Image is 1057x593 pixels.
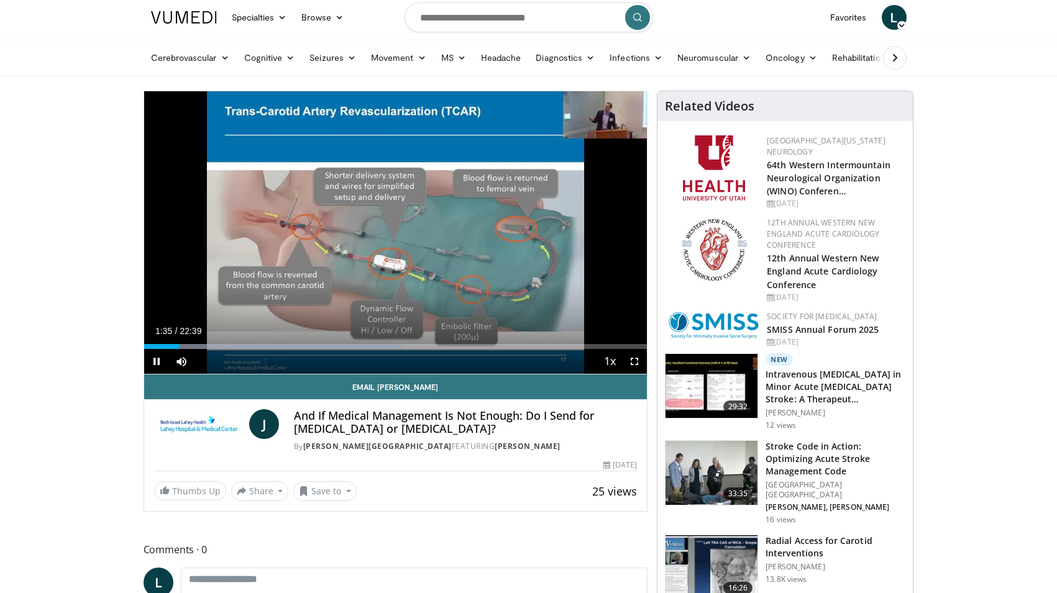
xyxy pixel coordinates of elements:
a: Browse [294,5,351,30]
a: Rehabilitation [825,45,893,70]
span: 25 views [592,484,637,499]
button: Fullscreen [622,349,647,374]
a: Diagnostics [528,45,602,70]
p: [PERSON_NAME] [766,408,905,418]
img: f6362829-b0a3-407d-a044-59546adfd345.png.150x105_q85_autocrop_double_scale_upscale_version-0.2.png [683,135,745,201]
a: Cerebrovascular [144,45,237,70]
a: 12th Annual Western New England Acute Cardiology Conference [767,252,879,290]
a: Oncology [758,45,825,70]
a: 12th Annual Western New England Acute Cardiology Conference [767,217,879,250]
button: Playback Rate [597,349,622,374]
video-js: Video Player [144,91,647,374]
span: / [175,326,178,336]
a: Infections [602,45,670,70]
a: J [249,409,279,439]
a: [PERSON_NAME][GEOGRAPHIC_DATA] [303,441,452,451]
span: Comments 0 [144,541,648,558]
a: MS [434,45,474,70]
h3: Radial Access for Carotid Interventions [766,535,905,559]
h4: Related Videos [665,99,754,114]
p: [GEOGRAPHIC_DATA] [GEOGRAPHIC_DATA] [766,480,905,500]
a: 29:32 New Intravenous [MEDICAL_DATA] in Minor Acute [MEDICAL_DATA] Stroke: A Therapeut… [PERSON_N... [665,353,905,430]
button: Mute [169,349,194,374]
div: [DATE] [767,337,903,348]
a: 33:35 Stroke Code in Action: Optimizing Acute Stroke Management Code [GEOGRAPHIC_DATA] [GEOGRAPHI... [665,440,905,525]
span: 22:39 [180,326,201,336]
div: Progress Bar [144,344,647,349]
div: [DATE] [767,292,903,303]
a: L [882,5,907,30]
span: 29:32 [723,401,753,413]
img: 0954f259-7907-4053-a817-32a96463ecc8.png.150x105_q85_autocrop_double_scale_upscale_version-0.2.png [680,217,749,283]
a: Specialties [224,5,295,30]
button: Save to [293,481,357,501]
div: [DATE] [767,198,903,209]
img: VuMedi Logo [151,11,217,24]
div: By FEATURING [294,441,637,452]
img: 59788bfb-0650-4895-ace0-e0bf6b39cdae.png.150x105_q85_autocrop_double_scale_upscale_version-0.2.png [667,311,761,340]
a: Email [PERSON_NAME] [144,374,647,399]
a: Movement [364,45,434,70]
a: SMISS Annual Forum 2025 [767,324,879,335]
h4: And If Medical Management Is Not Enough: Do I Send for [MEDICAL_DATA] or [MEDICAL_DATA]? [294,409,637,436]
p: 16 views [766,515,796,525]
img: 480e8b5e-ad78-4e44-a77e-89078085b7cc.150x105_q85_crop-smart_upscale.jpg [666,354,757,419]
button: Pause [144,349,169,374]
a: 64th Western Intermountain Neurological Organization (WINO) Conferen… [767,159,890,197]
button: Share [231,481,289,501]
input: Search topics, interventions [405,2,653,32]
img: Lahey Hospital & Medical Center [154,409,244,439]
h3: Intravenous [MEDICAL_DATA] in Minor Acute [MEDICAL_DATA] Stroke: A Therapeut… [766,368,905,405]
a: Society for [MEDICAL_DATA] [767,311,877,322]
img: ead147c0-5e4a-42cc-90e2-0020d21a5661.150x105_q85_crop-smart_upscale.jpg [666,441,757,505]
a: Favorites [823,5,874,30]
span: 1:35 [155,326,172,336]
p: New [766,353,793,366]
p: [PERSON_NAME] [766,562,905,572]
a: [PERSON_NAME] [495,441,561,451]
p: [PERSON_NAME], [PERSON_NAME] [766,502,905,512]
a: Seizures [302,45,364,70]
span: 33:35 [723,487,753,500]
div: [DATE] [603,459,637,471]
h3: Stroke Code in Action: Optimizing Acute Stroke Management Code [766,440,905,478]
a: Thumbs Up [154,481,226,500]
a: Cognitive [237,45,303,70]
a: Neuromuscular [670,45,758,70]
p: 13.8K views [766,574,807,584]
a: Headache [474,45,529,70]
p: 12 views [766,420,796,430]
a: [GEOGRAPHIC_DATA][US_STATE] Neurology [767,135,885,157]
